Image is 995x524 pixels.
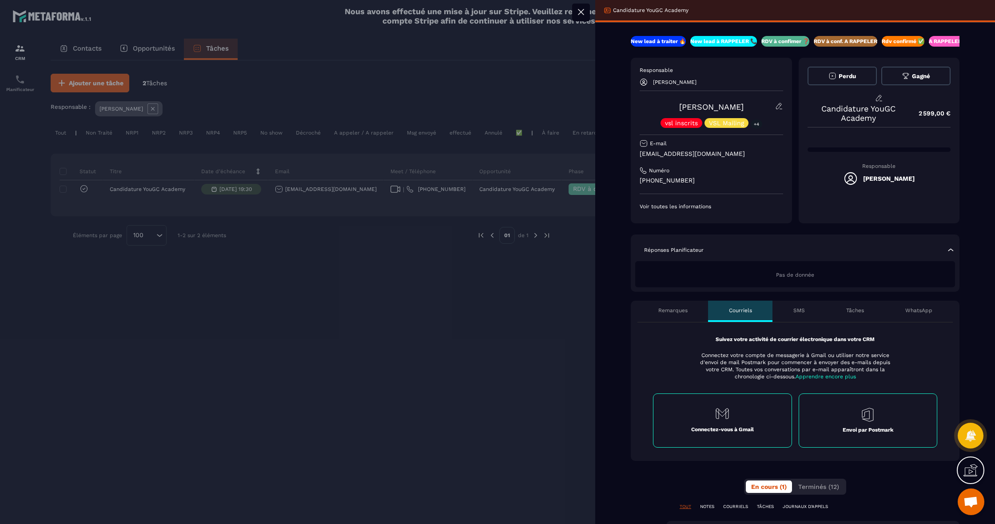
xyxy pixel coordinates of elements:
[793,480,844,493] button: Terminés (12)
[658,307,688,314] p: Remarques
[808,67,877,85] button: Perdu
[690,38,757,45] p: New lead à RAPPELER 📞
[653,79,696,85] p: [PERSON_NAME]
[644,246,704,254] p: Réponses Planificateur
[709,120,744,126] p: VSL Mailing
[793,307,805,314] p: SMS
[723,504,748,510] p: COURRIELS
[631,38,686,45] p: New lead à traiter 🔥
[776,272,814,278] span: Pas de donnée
[846,307,864,314] p: Tâches
[700,504,714,510] p: NOTES
[843,426,893,433] p: Envoi par Postmark
[796,373,856,380] span: Apprendre encore plus
[881,67,951,85] button: Gagné
[640,176,783,185] p: [PHONE_NUMBER]
[649,167,669,174] p: Numéro
[729,307,752,314] p: Courriels
[863,175,915,182] h5: [PERSON_NAME]
[905,307,932,314] p: WhatsApp
[640,203,783,210] p: Voir toutes les informations
[912,73,930,79] span: Gagné
[640,150,783,158] p: [EMAIL_ADDRESS][DOMAIN_NAME]
[958,488,984,515] a: Ouvrir le chat
[814,38,877,45] p: RDV à conf. A RAPPELER
[665,120,698,126] p: vsl inscrits
[882,38,924,45] p: Rdv confirmé ✅
[653,336,937,343] p: Suivez votre activité de courrier électronique dans votre CRM
[808,163,951,169] p: Responsable
[680,504,691,510] p: TOUT
[679,102,744,111] a: [PERSON_NAME]
[783,504,828,510] p: JOURNAUX D'APPELS
[757,504,774,510] p: TÂCHES
[746,480,792,493] button: En cours (1)
[650,140,667,147] p: E-mail
[910,105,951,122] p: 2 599,00 €
[613,7,689,14] p: Candidature YouGC Academy
[761,38,809,45] p: RDV à confimer ❓
[640,67,783,74] p: Responsable
[798,483,839,490] span: Terminés (12)
[751,483,787,490] span: En cours (1)
[751,119,762,129] p: +4
[839,73,856,79] span: Perdu
[694,352,896,380] p: Connectez votre compte de messagerie à Gmail ou utiliser notre service d'envoi de mail Postmark p...
[808,104,910,123] p: Candidature YouGC Academy
[691,426,754,433] p: Connectez-vous à Gmail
